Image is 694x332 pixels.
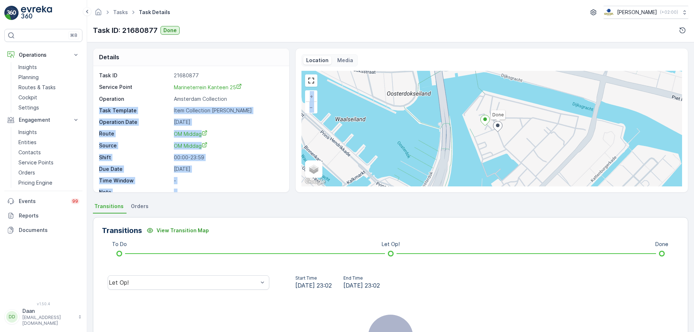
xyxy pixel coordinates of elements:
[19,198,67,205] p: Events
[18,84,56,91] p: Routes & Tasks
[163,27,177,34] p: Done
[99,83,171,91] p: Service Point
[174,143,207,149] span: OM Middag
[113,9,128,15] a: Tasks
[174,84,242,90] span: Marineterrein Kanteen 25
[306,102,317,113] a: Zoom Out
[99,142,171,150] p: Source
[22,315,74,326] p: [EMAIL_ADDRESS][DOMAIN_NAME]
[16,158,82,168] a: Service Points
[16,168,82,178] a: Orders
[617,9,657,16] p: [PERSON_NAME]
[343,275,380,281] p: End Time
[99,189,171,196] p: Note
[18,139,37,146] p: Entities
[310,93,313,99] span: +
[16,72,82,82] a: Planning
[160,26,180,35] button: Done
[18,179,52,186] p: Pricing Engine
[19,227,80,234] p: Documents
[16,147,82,158] a: Contacts
[21,6,52,20] img: logo_light-DOdMpM7g.png
[174,72,282,79] p: 21680877
[306,161,322,177] a: Layers
[99,154,171,161] p: Shift
[174,177,282,184] p: -
[16,92,82,103] a: Cockpit
[18,149,41,156] p: Contacts
[16,127,82,137] a: Insights
[109,279,258,286] div: Let Op!
[303,177,327,186] img: Google
[306,91,317,102] a: Zoom In
[604,8,614,16] img: basis-logo_rgb2x.png
[99,72,171,79] p: Task ID
[174,95,282,103] p: Amsterdam Collection
[306,57,329,64] p: Location
[22,307,74,315] p: Daan
[18,129,37,136] p: Insights
[6,311,18,323] div: DD
[18,74,39,81] p: Planning
[295,275,332,281] p: Start Time
[309,104,313,110] span: −
[174,130,282,138] a: OM Middag
[18,104,39,111] p: Settings
[4,302,82,306] span: v 1.50.4
[174,165,282,173] p: [DATE]
[112,241,127,248] p: To Do
[93,25,158,36] p: Task ID: 21680877
[295,281,332,290] span: [DATE] 23:02
[4,194,82,208] a: Events99
[99,165,171,173] p: Due Date
[99,177,171,184] p: Time Window
[4,307,82,326] button: DDDaan[EMAIL_ADDRESS][DOMAIN_NAME]
[72,198,78,204] p: 99
[4,6,19,20] img: logo
[303,177,327,186] a: Open this area in Google Maps (opens a new window)
[174,118,282,126] p: [DATE]
[19,51,68,59] p: Operations
[337,57,353,64] p: Media
[306,75,317,86] a: View Fullscreen
[18,159,53,166] p: Service Points
[174,131,207,137] span: OM Middag
[18,94,37,101] p: Cockpit
[70,33,77,38] p: ⌘B
[382,241,400,248] p: Let Op!
[343,281,380,290] span: [DATE] 23:02
[99,107,171,114] p: Task Template
[655,241,668,248] p: Done
[174,83,282,91] a: Marineterrein Kanteen 25
[99,130,171,138] p: Route
[142,225,213,236] button: View Transition Map
[16,103,82,113] a: Settings
[16,62,82,72] a: Insights
[102,225,142,236] p: Transitions
[19,116,68,124] p: Engagement
[174,154,282,161] p: 00:00-23:59
[4,48,82,62] button: Operations
[16,82,82,92] a: Routes & Tasks
[16,178,82,188] a: Pricing Engine
[131,203,149,210] span: Orders
[19,212,80,219] p: Reports
[174,107,282,114] p: Item Collection [PERSON_NAME]
[4,223,82,237] a: Documents
[660,9,678,15] p: ( +02:00 )
[174,142,282,150] a: OM Middag
[604,6,688,19] button: [PERSON_NAME](+02:00)
[99,118,171,126] p: Operation Date
[99,95,171,103] p: Operation
[174,189,282,196] p: -
[18,64,37,71] p: Insights
[137,9,172,16] span: Task Details
[157,227,209,234] p: View Transition Map
[18,169,35,176] p: Orders
[94,203,124,210] span: Transitions
[16,137,82,147] a: Entities
[94,11,102,17] a: Homepage
[4,208,82,223] a: Reports
[4,113,82,127] button: Engagement
[99,53,119,61] p: Details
